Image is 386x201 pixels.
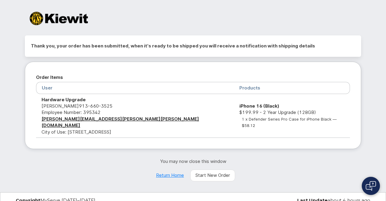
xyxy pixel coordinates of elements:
strong: Hardware Upgrade [42,97,86,102]
small: 1 x Defender Series Pro Case for iPhone Black — $58.12 [242,117,337,128]
span: 913 [79,103,112,109]
img: Kiewit Corporation [30,12,88,25]
h2: Order Items [36,73,350,82]
p: You may now close this window [25,158,361,164]
a: Return Home [151,170,189,182]
td: $199.99 - 2 Year Upgrade (128GB) [234,94,350,138]
span: 3525 [99,103,112,109]
th: Products [234,82,350,94]
span: Employee Number: 395342 [42,109,101,115]
strong: iPhone 16 (Black) [239,103,279,109]
a: [PERSON_NAME][EMAIL_ADDRESS][PERSON_NAME][PERSON_NAME][DOMAIN_NAME] [42,116,199,128]
span: 660 [88,103,99,109]
th: User [36,82,234,94]
h2: Thank you, your order has been submitted, when it's ready to be shipped you will receive a notifi... [31,41,355,50]
td: [PERSON_NAME] City of Use: [STREET_ADDRESS] [36,94,234,138]
img: Open chat [366,181,376,191]
a: Start New Order [190,170,235,182]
